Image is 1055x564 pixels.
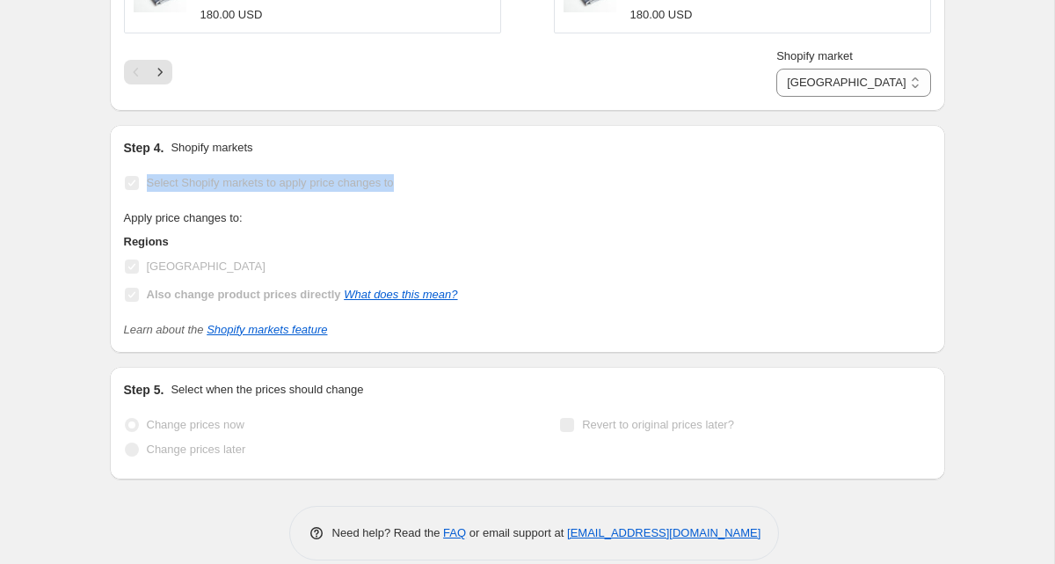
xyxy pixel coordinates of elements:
[207,323,327,336] a: Shopify markets feature
[124,211,243,224] span: Apply price changes to:
[147,418,244,431] span: Change prices now
[171,139,252,157] p: Shopify markets
[147,443,246,456] span: Change prices later
[466,526,567,539] span: or email support at
[776,49,853,62] span: Shopify market
[124,323,328,336] i: Learn about the
[147,288,341,301] b: Also change product prices directly
[148,60,172,84] button: Next
[582,418,734,431] span: Revert to original prices later?
[124,139,164,157] h2: Step 4.
[124,381,164,399] h2: Step 5.
[344,288,457,301] a: What does this mean?
[200,6,263,24] div: 180.00 USD
[124,233,458,251] h3: Regions
[124,60,172,84] nav: Pagination
[171,381,363,399] p: Select when the prices should change
[567,526,760,539] a: [EMAIL_ADDRESS][DOMAIN_NAME]
[443,526,466,539] a: FAQ
[147,176,394,189] span: Select Shopify markets to apply price changes to
[147,260,266,273] span: [GEOGRAPHIC_DATA]
[630,6,693,24] div: 180.00 USD
[332,526,444,539] span: Need help? Read the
